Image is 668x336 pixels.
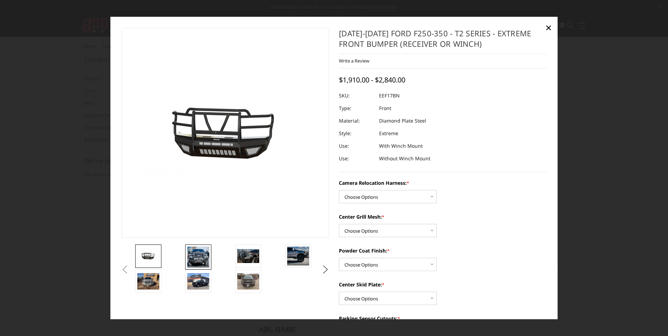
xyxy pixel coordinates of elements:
[339,315,547,322] label: Parking Sensor Cutouts:
[339,127,374,140] dt: Style:
[379,140,423,153] dd: With Winch Mount
[120,264,130,275] button: Previous
[237,273,259,290] img: 2017-2022 Ford F250-350 - T2 Series - Extreme Front Bumper (receiver or winch)
[339,281,547,288] label: Center Skid Plate:
[122,28,329,238] a: 2017-2022 Ford F250-350 - T2 Series - Extreme Front Bumper (receiver or winch)
[339,213,547,221] label: Center Grill Mesh:
[320,264,331,275] button: Next
[287,247,309,265] img: 2017-2022 Ford F250-350 - T2 Series - Extreme Front Bumper (receiver or winch)
[339,247,547,255] label: Powder Coat Finish:
[187,273,209,290] img: 2017-2022 Ford F250-350 - T2 Series - Extreme Front Bumper (receiver or winch)
[339,153,374,165] dt: Use:
[379,153,430,165] dd: Without Winch Mount
[339,75,405,85] span: $1,910.00 - $2,840.00
[379,115,426,127] dd: Diamond Plate Steel
[339,90,374,102] dt: SKU:
[543,22,554,33] a: Close
[187,247,209,268] img: 2017-2022 Ford F250-350 - T2 Series - Extreme Front Bumper (receiver or winch)
[379,90,400,102] dd: EEF17BN
[379,102,391,115] dd: Front
[339,115,374,127] dt: Material:
[339,28,547,54] h1: [DATE]-[DATE] Ford F250-350 - T2 Series - Extreme Front Bumper (receiver or winch)
[339,58,369,64] a: Write a Review
[339,140,374,153] dt: Use:
[339,102,374,115] dt: Type:
[633,302,668,336] iframe: Chat Widget
[545,20,552,35] span: ×
[137,251,159,261] img: 2017-2022 Ford F250-350 - T2 Series - Extreme Front Bumper (receiver or winch)
[137,273,159,290] img: 2017-2022 Ford F250-350 - T2 Series - Extreme Front Bumper (receiver or winch)
[237,249,259,263] img: 2017-2022 Ford F250-350 - T2 Series - Extreme Front Bumper (receiver or winch)
[379,127,398,140] dd: Extreme
[339,180,547,187] label: Camera Relocation Harness:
